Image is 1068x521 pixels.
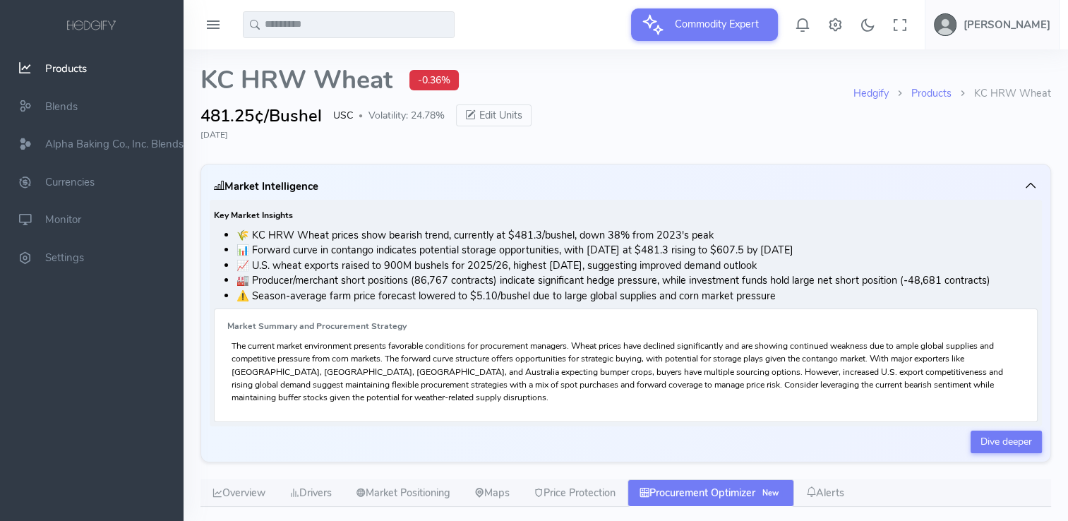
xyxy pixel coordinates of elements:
span: 481.25¢/Bushel [200,103,322,128]
span: New [760,488,782,499]
span: Blends [45,100,78,114]
a: Dive deeper [971,431,1042,453]
a: Hedgify [853,86,889,100]
a: Market Positioning [344,479,462,508]
span: Commodity Expert [666,8,767,40]
span: KC HRW Wheat [200,66,392,95]
img: logo [64,18,119,34]
span: Monitor [45,213,81,227]
span: Alpha Baking Co., Inc. Blends [45,137,184,151]
div: [DATE] [200,128,1051,141]
button: Commodity Expert [631,8,778,41]
li: 📊 Forward curve in contango indicates potential storage opportunities, with [DATE] at $481.3 risi... [236,243,1038,258]
a: Maps [462,479,522,508]
button: Market Intelligence [210,173,1042,200]
li: ⚠️ Season-average farm price forecast lowered to $5.10/bushel due to large global supplies and co... [236,289,1038,304]
span: USC [333,108,353,123]
span: Volatility: 24.78% [368,108,445,123]
li: 🌾 KC HRW Wheat prices show bearish trend, currently at $481.3/bushel, down 38% from 2023's peak [236,228,1038,244]
img: user-image [934,13,956,36]
h6: Market Summary and Procurement Strategy [227,322,1024,331]
p: The current market environment presents favorable conditions for procurement managers. Wheat pric... [232,340,1020,405]
span: Settings [45,251,84,265]
a: Price Protection [522,479,628,508]
a: Procurement Optimizer [628,479,794,508]
a: Alerts [794,479,856,508]
span: ● [359,112,363,119]
span: Products [45,61,87,76]
li: 📈 U.S. wheat exports raised to 900M bushels for 2025/26, highest [DATE], suggesting improved dema... [236,258,1038,274]
button: Edit Units [456,104,532,127]
li: KC HRW Wheat [952,86,1051,102]
h5: [PERSON_NAME] [964,19,1050,30]
a: Commodity Expert [631,17,778,31]
span: -0.36% [409,70,459,90]
span: Currencies [45,175,95,189]
h6: Key Market Insights [214,211,1038,220]
li: 🏭 Producer/merchant short positions (86,767 contracts) indicate significant hedge pressure, while... [236,273,1038,289]
a: Products [911,86,952,100]
a: Overview [200,479,277,508]
a: Drivers [277,479,344,508]
h5: Market Intelligence [214,181,318,192]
